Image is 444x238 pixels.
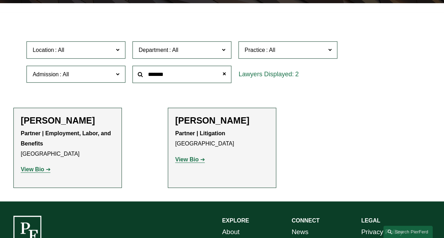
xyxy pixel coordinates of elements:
strong: CONNECT [291,218,319,224]
a: Privacy Policy [361,226,403,238]
a: News [291,226,308,238]
a: Search this site [383,226,433,238]
span: Practice [244,47,265,53]
span: Department [138,47,168,53]
span: 2 [295,71,298,78]
h2: [PERSON_NAME] [175,115,269,126]
p: [GEOGRAPHIC_DATA] [21,129,114,159]
a: About [222,226,240,238]
strong: View Bio [21,166,44,172]
strong: LEGAL [361,218,380,224]
strong: View Bio [175,156,199,162]
strong: Partner | Litigation [175,130,225,136]
strong: EXPLORE [222,218,249,224]
strong: Partner | Employment, Labor, and Benefits [21,130,113,147]
p: [GEOGRAPHIC_DATA] [175,129,269,149]
a: View Bio [175,156,205,162]
h2: [PERSON_NAME] [21,115,114,126]
a: View Bio [21,166,51,172]
span: Location [32,47,54,53]
span: Admission [32,71,59,77]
